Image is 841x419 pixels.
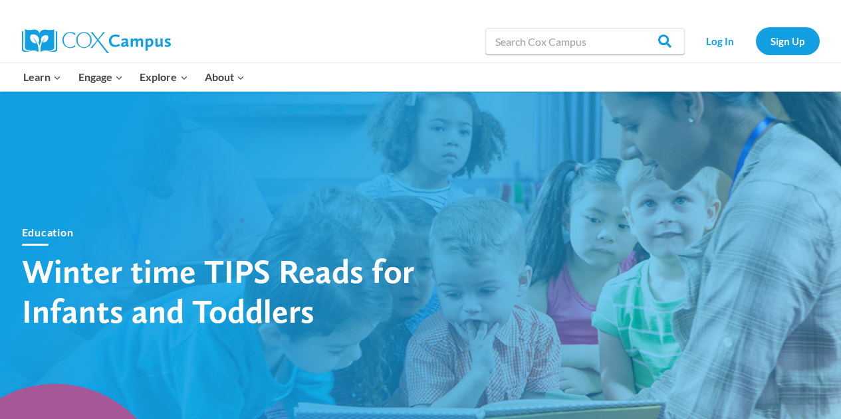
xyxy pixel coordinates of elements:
span: Explore [140,68,187,86]
h1: Winter time TIPS Reads for Infants and Toddlers [22,251,487,331]
nav: Primary Navigation [15,63,253,91]
span: Learn [23,68,61,86]
a: Sign Up [756,27,820,54]
a: Education [22,226,74,238]
a: Log In [691,27,749,54]
span: Engage [78,68,123,86]
nav: Secondary Navigation [691,27,820,54]
img: Cox Campus [22,29,171,53]
span: About [205,68,245,86]
input: Search Cox Campus [485,28,685,54]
